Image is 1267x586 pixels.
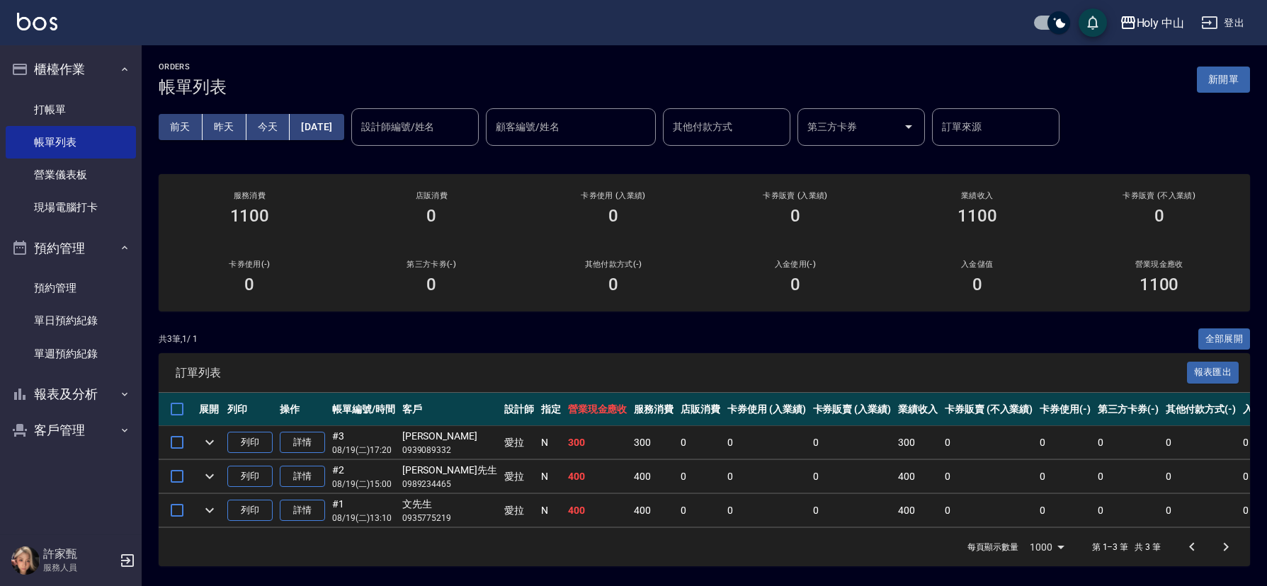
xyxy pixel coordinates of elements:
[1085,260,1233,269] h2: 營業現金應收
[402,478,497,490] p: 0989234465
[1114,8,1191,38] button: Holy 中山
[540,191,688,200] h2: 卡券使用 (入業績)
[721,260,869,269] h2: 入金使用(-)
[1094,426,1162,459] td: 0
[1036,494,1094,527] td: 0
[6,126,136,159] a: 帳單列表
[501,460,538,493] td: 愛拉
[17,13,57,30] img: Logo
[6,412,136,449] button: 客戶管理
[159,333,198,345] p: 共 3 筆, 1 / 1
[230,206,270,226] h3: 1100
[227,500,273,522] button: 列印
[677,460,724,493] td: 0
[276,393,329,426] th: 操作
[941,460,1036,493] td: 0
[501,426,538,459] td: 愛拉
[329,494,399,527] td: #1
[790,206,800,226] h3: 0
[1036,460,1094,493] td: 0
[280,466,325,488] a: 詳情
[564,460,631,493] td: 400
[358,191,506,200] h2: 店販消費
[426,275,436,294] h3: 0
[329,460,399,493] td: #2
[1140,275,1179,294] h3: 1100
[43,547,115,561] h5: 許家甄
[540,260,688,269] h2: 其他付款方式(-)
[721,191,869,200] h2: 卡券販賣 (入業績)
[724,460,809,493] td: 0
[501,494,538,527] td: 愛拉
[1154,206,1164,226] h3: 0
[6,51,136,88] button: 櫃檯作業
[630,426,677,459] td: 300
[402,512,497,524] p: 0935775219
[1137,14,1185,32] div: Holy 中山
[6,272,136,304] a: 預約管理
[6,338,136,370] a: 單週預約紀錄
[6,191,136,224] a: 現場電腦打卡
[332,512,395,524] p: 08/19 (二) 13:10
[1079,8,1107,37] button: save
[958,206,997,226] h3: 1100
[538,393,564,426] th: 指定
[1092,541,1161,553] p: 第 1–3 筆 共 3 筆
[399,393,501,426] th: 客戶
[1197,67,1250,93] button: 新開單
[941,494,1036,527] td: 0
[6,93,136,126] a: 打帳單
[280,500,325,522] a: 詳情
[897,115,920,138] button: Open
[244,275,254,294] h3: 0
[332,478,395,490] p: 08/19 (二) 15:00
[199,432,220,453] button: expand row
[564,393,631,426] th: 營業現金應收
[1024,528,1069,566] div: 1000
[1162,460,1240,493] td: 0
[677,393,724,426] th: 店販消費
[677,494,724,527] td: 0
[630,460,677,493] td: 400
[246,114,290,140] button: 今天
[564,494,631,527] td: 400
[724,426,809,459] td: 0
[724,393,809,426] th: 卡券使用 (入業績)
[809,393,895,426] th: 卡券販賣 (入業績)
[724,494,809,527] td: 0
[941,426,1036,459] td: 0
[195,393,224,426] th: 展開
[630,494,677,527] td: 400
[224,393,276,426] th: 列印
[894,393,941,426] th: 業績收入
[1198,328,1251,350] button: 全部展開
[809,426,895,459] td: 0
[538,426,564,459] td: N
[894,460,941,493] td: 400
[1187,362,1239,384] button: 報表匯出
[426,206,436,226] h3: 0
[6,304,136,337] a: 單日預約紀錄
[11,546,40,575] img: Person
[203,114,246,140] button: 昨天
[538,460,564,493] td: N
[199,466,220,487] button: expand row
[1195,10,1250,36] button: 登出
[280,432,325,454] a: 詳情
[677,426,724,459] td: 0
[159,77,227,97] h3: 帳單列表
[967,541,1018,553] p: 每頁顯示數量
[1197,72,1250,86] a: 新開單
[894,426,941,459] td: 300
[1162,393,1240,426] th: 其他付款方式(-)
[972,275,982,294] h3: 0
[941,393,1036,426] th: 卡券販賣 (不入業績)
[159,114,203,140] button: 前天
[402,429,497,444] div: [PERSON_NAME]
[402,444,497,456] p: 0939089332
[199,500,220,521] button: expand row
[894,494,941,527] td: 400
[538,494,564,527] td: N
[6,230,136,267] button: 預約管理
[630,393,677,426] th: 服務消費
